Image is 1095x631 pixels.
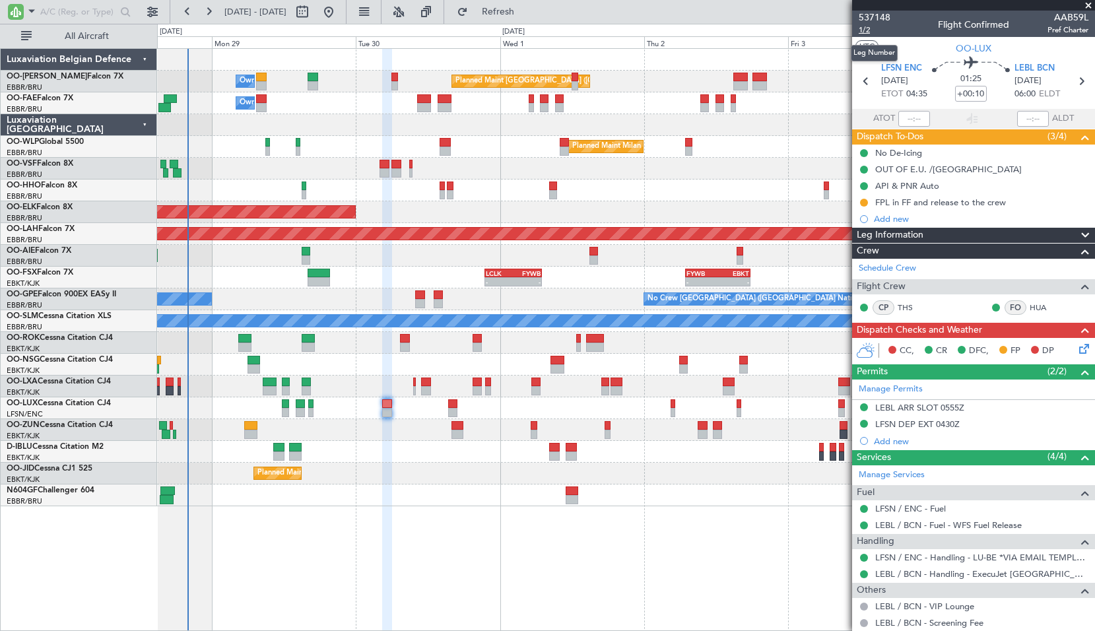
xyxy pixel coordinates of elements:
div: LCLK [486,269,513,277]
span: CR [936,345,947,358]
a: LEBL / BCN - Screening Fee [875,617,983,628]
span: OO-SLM [7,312,38,320]
a: Manage Permits [859,383,923,396]
div: Flight Confirmed [938,18,1009,32]
a: EBBR/BRU [7,235,42,245]
a: OO-GPEFalcon 900EX EASy II [7,290,116,298]
div: FYWB [686,269,717,277]
div: EBKT [718,269,749,277]
div: - [486,278,513,286]
a: Manage Services [859,469,925,482]
div: No De-Icing [875,147,922,158]
span: 537148 [859,11,890,24]
div: Wed 1 [500,36,644,48]
div: No Crew [GEOGRAPHIC_DATA] ([GEOGRAPHIC_DATA] National) [647,289,869,309]
a: LFSN / ENC - Handling - LU-BE *VIA EMAIL TEMPLATE* LFSN / ENC [875,552,1088,563]
a: EBBR/BRU [7,496,42,506]
a: LEBL / BCN - Fuel - WFS Fuel Release [875,519,1022,531]
span: AAB59L [1047,11,1088,24]
a: Schedule Crew [859,262,916,275]
span: LEBL BCN [1014,62,1055,75]
a: OO-ELKFalcon 8X [7,203,73,211]
span: ATOT [873,112,895,125]
span: ELDT [1039,88,1060,101]
span: OO-ELK [7,203,36,211]
a: EBBR/BRU [7,104,42,114]
span: OO-VSF [7,160,37,168]
span: OO-FAE [7,94,37,102]
a: OO-NSGCessna Citation CJ4 [7,356,113,364]
div: Add new [874,436,1088,447]
a: OO-LAHFalcon 7X [7,225,75,233]
div: OUT OF E.U. /[GEOGRAPHIC_DATA] [875,164,1022,175]
span: OO-ZUN [7,421,40,429]
span: 1/2 [859,24,890,36]
span: Dispatch Checks and Weather [857,323,982,338]
a: D-IBLUCessna Citation M2 [7,443,104,451]
span: Fuel [857,485,875,500]
a: OO-VSFFalcon 8X [7,160,73,168]
div: API & PNR Auto [875,180,939,191]
span: N604GF [7,486,38,494]
span: OO-LAH [7,225,38,233]
a: EBBR/BRU [7,322,42,332]
span: OO-LXA [7,378,38,385]
div: Mon 29 [212,36,356,48]
span: ALDT [1052,112,1074,125]
a: EBKT/KJK [7,344,40,354]
span: OO-GPE [7,290,38,298]
div: Thu 2 [644,36,788,48]
span: (4/4) [1047,449,1067,463]
div: Tue 30 [356,36,500,48]
a: OO-SLMCessna Citation XLS [7,312,112,320]
span: OO-WLP [7,138,39,146]
a: OO-ZUNCessna Citation CJ4 [7,421,113,429]
div: - [513,278,540,286]
div: Planned Maint [GEOGRAPHIC_DATA] ([GEOGRAPHIC_DATA] National) [455,71,694,91]
a: EBBR/BRU [7,148,42,158]
span: D-IBLU [7,443,32,451]
span: All Aircraft [34,32,139,41]
div: [DATE] [160,26,182,38]
a: OO-ROKCessna Citation CJ4 [7,334,113,342]
span: (3/4) [1047,129,1067,143]
span: Services [857,450,891,465]
span: [DATE] [1014,75,1042,88]
span: Pref Charter [1047,24,1088,36]
a: EBKT/KJK [7,475,40,484]
div: CP [873,300,894,315]
div: Add new [874,213,1088,224]
a: EBBR/BRU [7,300,42,310]
span: DFC, [969,345,989,358]
div: FO [1005,300,1026,315]
a: LFSN / ENC - Fuel [875,503,946,514]
span: Dispatch To-Dos [857,129,923,145]
div: Owner Melsbroek Air Base [240,71,329,91]
a: OO-AIEFalcon 7X [7,247,71,255]
a: OO-[PERSON_NAME]Falcon 7X [7,73,123,81]
div: LEBL ARR SLOT 0555Z [875,402,964,413]
span: 04:35 [906,88,927,101]
span: OO-ROK [7,334,40,342]
span: OO-JID [7,465,34,473]
span: Others [857,583,886,598]
a: EBKT/KJK [7,279,40,288]
a: LFSN/ENC [7,409,43,419]
span: FP [1011,345,1020,358]
div: FPL in FF and release to the crew [875,197,1006,208]
span: DP [1042,345,1054,358]
button: All Aircraft [15,26,143,47]
input: A/C (Reg. or Type) [40,2,116,22]
span: Crew [857,244,879,259]
span: OO-AIE [7,247,35,255]
div: Owner Melsbroek Air Base [240,93,329,113]
span: [DATE] - [DATE] [224,6,286,18]
a: N604GFChallenger 604 [7,486,94,494]
div: Planned Maint Kortrijk-[GEOGRAPHIC_DATA] [257,463,411,483]
span: ETOT [881,88,903,101]
a: OO-HHOFalcon 8X [7,182,77,189]
input: --:-- [898,111,930,127]
span: Handling [857,534,894,549]
a: LEBL / BCN - VIP Lounge [875,601,974,612]
a: THS [898,302,927,314]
